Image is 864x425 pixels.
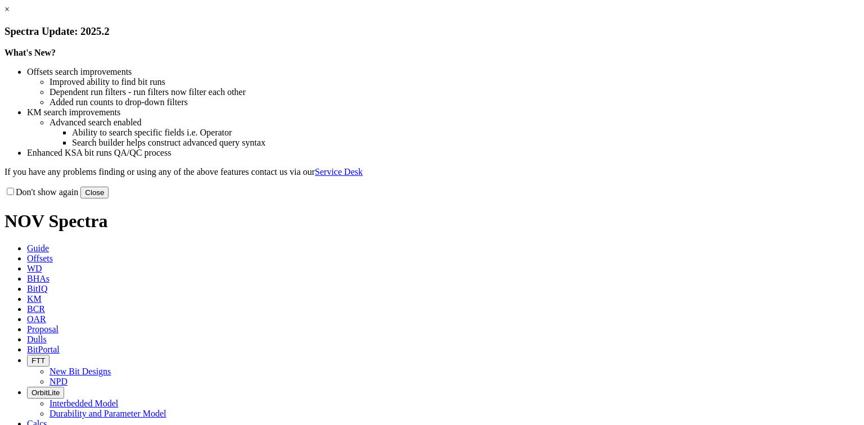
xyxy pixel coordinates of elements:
[27,345,60,354] a: BitPortal
[27,243,49,253] a: Guide
[7,188,14,195] input: Don't show again
[4,4,10,14] a: ×
[49,117,859,128] li: Advanced search enabled
[31,388,60,397] span: OrbitLite
[27,355,49,367] button: FTT
[27,264,42,273] a: WD
[4,187,78,197] label: Don't show again
[49,409,166,418] a: Durability and Parameter Model
[27,294,42,304] a: KM
[27,254,53,263] a: Offsets
[27,324,58,334] a: Proposal
[315,167,363,177] a: Service Desk
[27,314,46,324] a: OAR
[31,356,45,365] span: FTT
[49,367,111,376] a: New Bit Designs
[49,77,859,87] li: Improved ability to find bit runs
[27,107,859,117] li: KM search improvements
[27,387,64,399] button: OrbitLite
[27,67,859,77] li: Offsets search improvements
[4,48,56,57] strong: What's New?
[27,274,49,283] a: BHAs
[27,284,47,293] a: BitIQ
[80,187,109,198] button: Close
[49,87,859,97] li: Dependent run filters - run filters now filter each other
[4,211,859,232] h1: NOV Spectra
[4,25,859,38] h3: Spectra Update: 2025.2
[72,128,859,138] li: Ability to search specific fields i.e. Operator
[4,167,859,177] p: If you have any problems finding or using any of the above features contact us via our
[49,97,859,107] li: Added run counts to drop-down filters
[27,334,47,344] a: Dulls
[49,377,67,386] a: NPD
[49,399,118,408] a: Interbedded Model
[27,304,45,314] a: BCR
[72,138,859,148] li: Search builder helps construct advanced query syntax
[27,148,859,158] li: Enhanced KSA bit runs QA/QC process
